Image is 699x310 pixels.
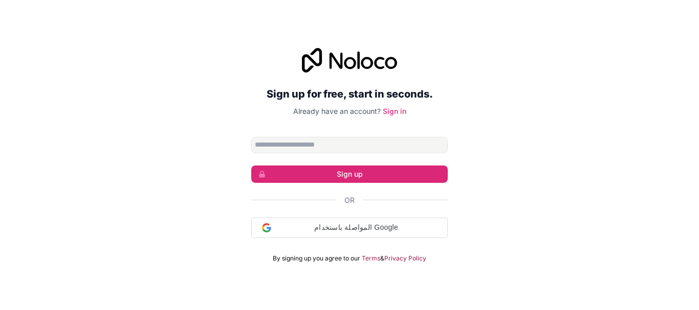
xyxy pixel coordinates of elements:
[362,254,380,263] a: Terms
[251,85,448,103] h2: Sign up for free, start in seconds.
[293,107,381,115] span: Already have an account?
[251,218,448,238] div: المواصلة باستخدام Google
[380,254,384,263] span: &
[251,137,448,153] input: Email address
[251,165,448,183] button: Sign up
[384,254,426,263] a: Privacy Policy
[344,195,355,205] span: Or
[383,107,406,115] a: Sign in
[271,222,441,233] span: المواصلة باستخدام Google
[273,254,360,263] span: By signing up you agree to our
